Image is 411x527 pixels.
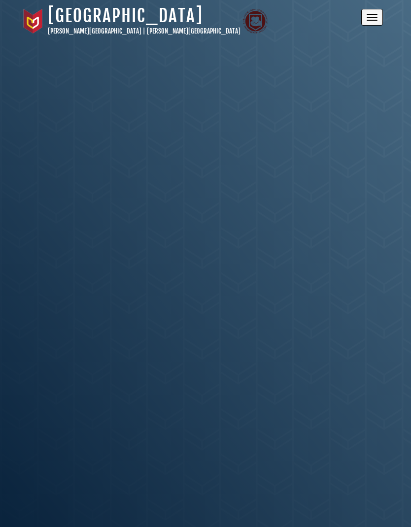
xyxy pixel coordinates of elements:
button: Open the menu [361,9,383,26]
img: Calvin Theological Seminary [243,9,268,33]
a: [GEOGRAPHIC_DATA] [48,5,203,27]
img: Calvin University [21,9,45,33]
a: [PERSON_NAME][GEOGRAPHIC_DATA] [147,27,240,35]
a: [PERSON_NAME][GEOGRAPHIC_DATA] [48,27,141,35]
span: | [143,27,145,35]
